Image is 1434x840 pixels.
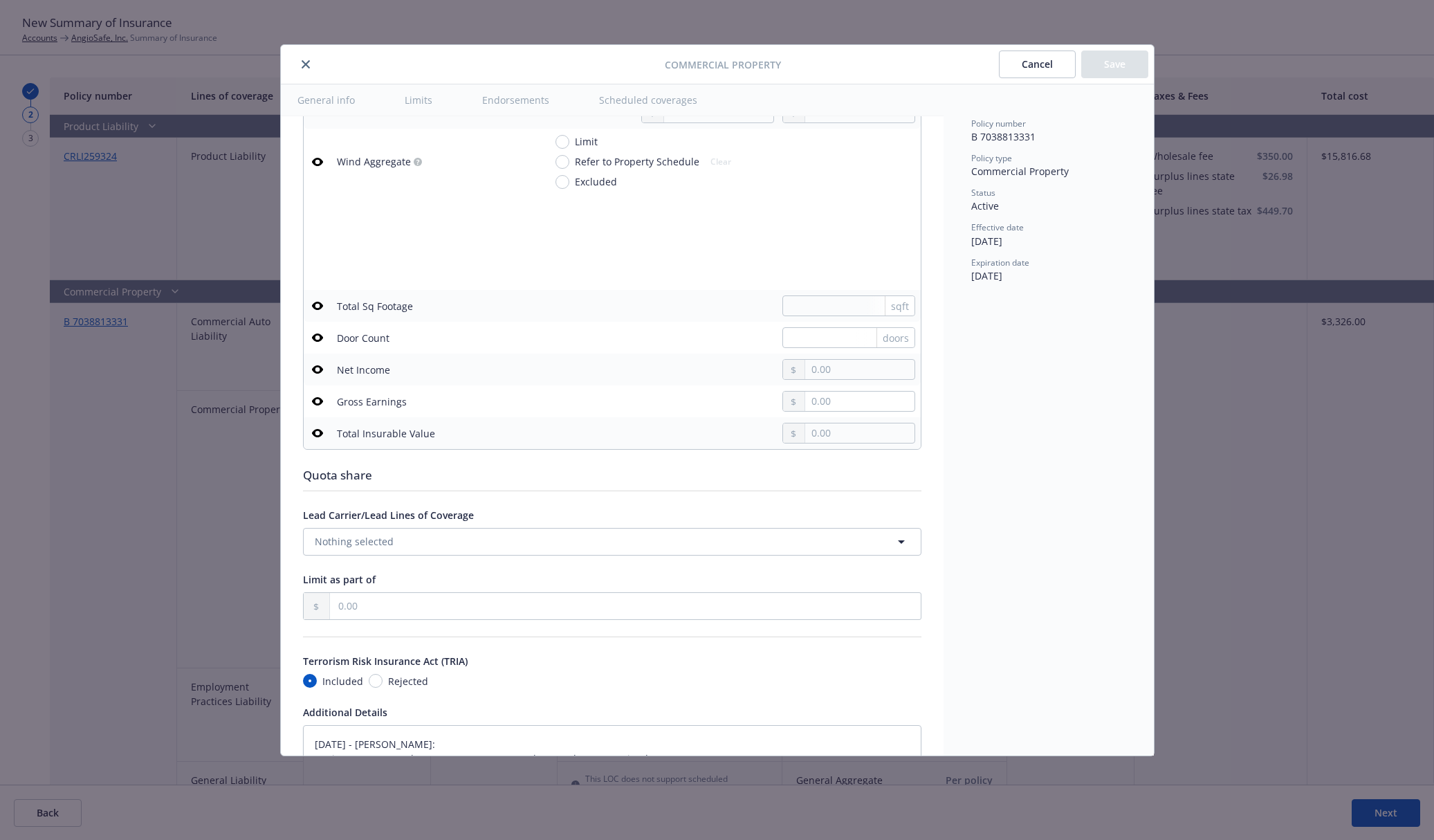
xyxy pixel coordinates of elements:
input: Excluded [555,175,569,189]
input: Limit [555,135,569,149]
span: doors [883,331,909,345]
div: Total Insurable Value [337,426,435,441]
span: Status [971,187,995,199]
button: Nothing selected [303,528,921,556]
input: 0.00 [330,593,921,619]
input: Rejected [369,674,383,688]
span: [DATE] [971,235,1002,248]
span: [DATE] [971,269,1002,282]
div: Total Sq Footage [337,299,413,313]
span: Lead Carrier/Lead Lines of Coverage [303,509,474,522]
span: Effective date [971,221,1024,233]
div: Wind Aggregate [337,154,411,169]
button: Limits [388,84,449,116]
span: Excluded [575,174,617,189]
span: Policy number [971,118,1026,129]
span: Additional Details [303,706,387,719]
span: Commercial Property [971,165,1069,178]
input: Refer to Property Schedule [555,155,569,169]
span: Nothing selected [315,534,394,549]
span: Refer to Property Schedule [575,154,699,169]
button: Cancel [999,51,1076,78]
span: Limit as part of [303,573,376,586]
input: Included [303,674,317,688]
span: sqft [891,299,909,313]
span: Policy type [971,152,1012,164]
span: Limit [575,134,598,149]
button: Scheduled coverages [582,84,714,116]
input: 0.00 [805,360,914,379]
div: Door Count [337,331,389,345]
button: Endorsements [466,84,566,116]
textarea: [DATE] - [PERSON_NAME]: Business Income and Extra Expenses - 12 Months Actual Loss Sustained Busi... [303,725,921,807]
div: Quota share [303,466,921,484]
div: Gross Earnings [337,394,407,409]
span: Active [971,199,999,212]
button: close [297,56,314,73]
span: Expiration date [971,257,1029,268]
button: General info [281,84,371,116]
input: 0.00 [805,392,914,411]
span: Terrorism Risk Insurance Act (TRIA) [303,655,468,668]
div: Net Income [337,363,390,377]
input: 0.00 [805,423,914,443]
span: Included [322,674,363,688]
span: Commercial Property [665,57,781,72]
span: Rejected [388,674,428,688]
span: B 7038813331 [971,130,1036,143]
